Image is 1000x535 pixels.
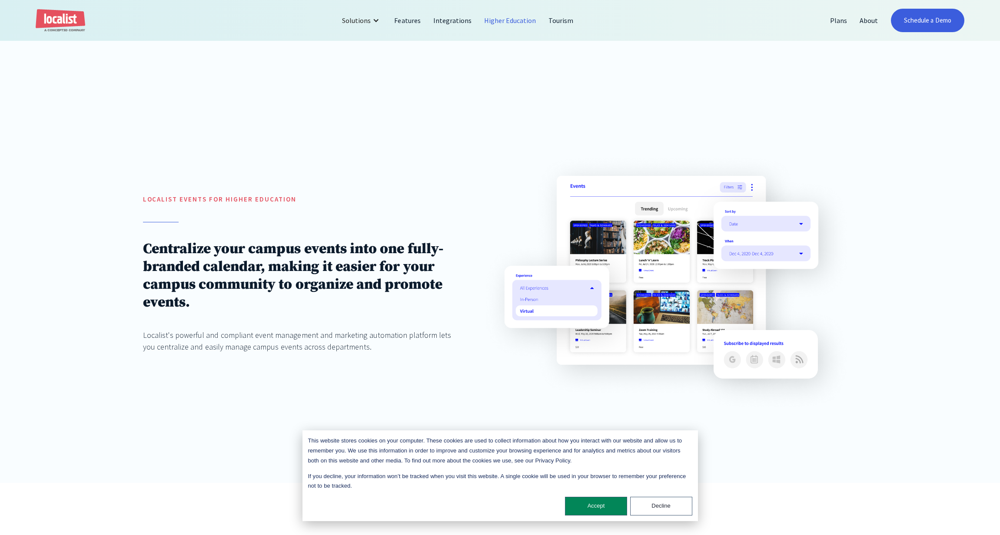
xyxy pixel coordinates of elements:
[36,9,85,32] a: home
[542,10,580,31] a: Tourism
[302,430,698,521] div: Cookie banner
[891,9,964,32] a: Schedule a Demo
[388,10,427,31] a: Features
[427,10,478,31] a: Integrations
[342,15,371,26] div: Solutions
[854,10,884,31] a: About
[143,240,465,311] h1: Centralize your campus events into one fully-branded calendar, making it easier for your campus c...
[143,329,465,353] div: Localist's powerful and compliant event management and marketing automation platform lets you cen...
[824,10,854,31] a: Plans
[308,472,692,492] p: If you decline, your information won’t be tracked when you visit this website. A single cookie wi...
[336,10,388,31] div: Solutions
[478,10,543,31] a: Higher Education
[565,497,627,515] button: Accept
[630,497,692,515] button: Decline
[308,436,692,466] p: This website stores cookies on your computer. These cookies are used to collect information about...
[143,195,465,205] h5: localist Events for Higher education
